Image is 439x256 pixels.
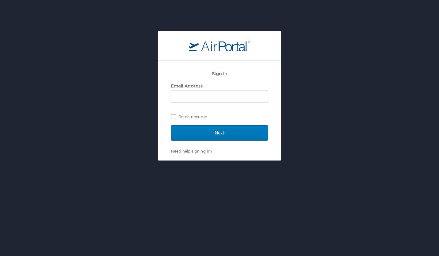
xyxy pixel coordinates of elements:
img: logo [189,40,250,51]
input: Next [171,125,268,141]
a: Need help signing in? [171,149,212,153]
h2: Sign In [171,70,268,77]
label: Remember me [171,112,268,121]
label: Email Address [171,83,203,88]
